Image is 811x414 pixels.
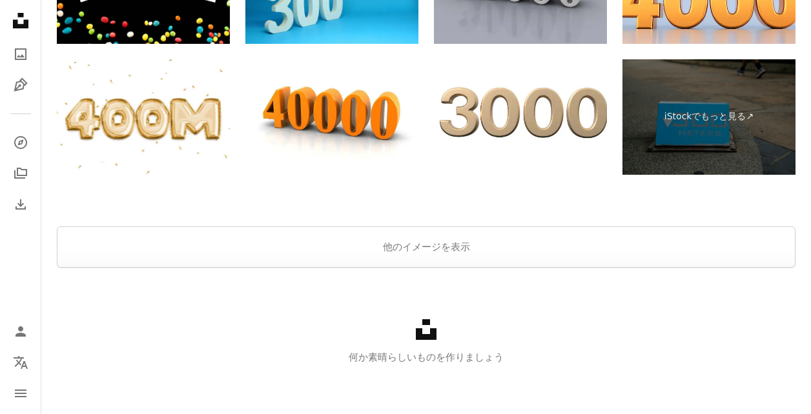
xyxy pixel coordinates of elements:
button: メニュー [8,380,34,406]
a: iStockでもっと見る↗ [622,59,796,175]
a: ホーム — Unsplash [8,8,34,36]
a: イラスト [8,72,34,98]
a: コレクション [8,161,34,186]
img: 400 Million followers celebration. Social media poster. Followers, thank your lettering. 3D Rende... [57,59,230,175]
img: 40000 数 [245,59,418,175]
img: 金の数 [434,59,607,175]
a: 写真 [8,41,34,67]
a: 探す [8,130,34,155]
a: ダウンロード履歴 [8,192,34,217]
p: 何か素晴らしいものを作りましょう [41,350,811,365]
a: ログイン / 登録する [8,319,34,344]
button: 他のイメージを表示 [57,226,796,268]
button: 言語 [8,350,34,375]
